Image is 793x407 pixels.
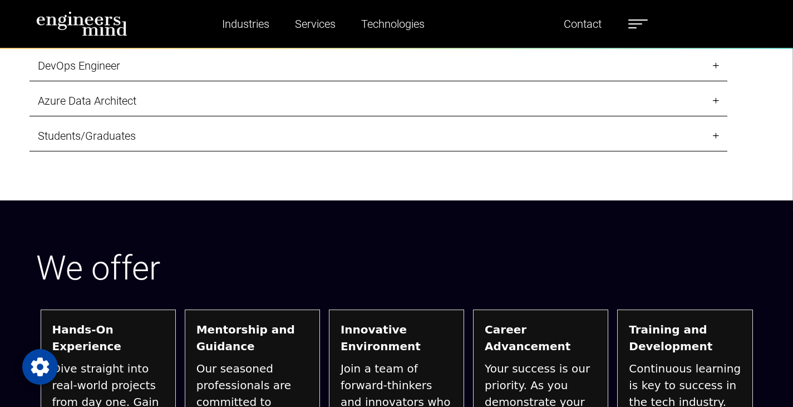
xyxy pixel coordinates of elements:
strong: Career Advancement [485,321,597,355]
img: logo [36,11,128,36]
a: Industries [218,11,274,37]
a: Technologies [357,11,429,37]
strong: Hands-On Experience [52,321,164,355]
a: Azure Data Architect [29,86,727,116]
a: DevOps Engineer [29,51,727,81]
strong: Mentorship and Guidance [196,321,308,355]
strong: Training and Development [629,321,741,355]
a: Services [290,11,340,37]
strong: Innovative Environment [341,321,452,355]
span: We offer [36,248,160,288]
a: Contact [559,11,606,37]
a: Students/Graduates [29,121,727,151]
